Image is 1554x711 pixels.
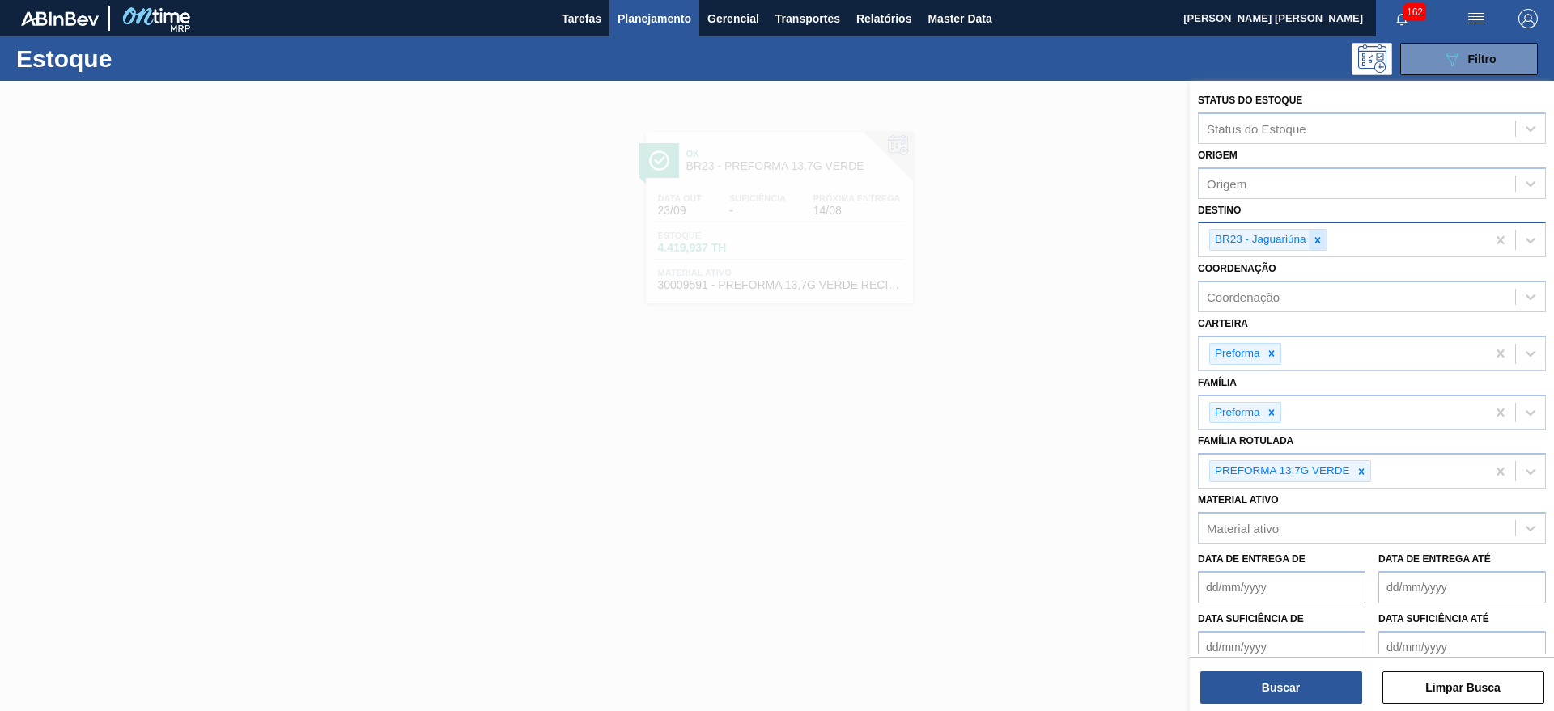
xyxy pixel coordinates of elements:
span: Master Data [928,9,991,28]
label: Destino [1198,205,1241,216]
button: Filtro [1400,43,1538,75]
img: TNhmsLtSVTkK8tSr43FrP2fwEKptu5GPRR3wAAAABJRU5ErkJggg== [21,11,99,26]
div: Material ativo [1207,521,1279,535]
span: Tarefas [562,9,601,28]
div: Status do Estoque [1207,121,1306,135]
div: Origem [1207,176,1246,190]
div: Coordenação [1207,290,1280,304]
label: Data suficiência até [1378,613,1489,624]
label: Família Rotulada [1198,435,1293,446]
span: 162 [1403,3,1426,21]
label: Data de Entrega até [1378,553,1491,565]
img: userActions [1467,9,1486,28]
label: Material ativo [1198,494,1279,506]
input: dd/mm/yyyy [1378,571,1546,603]
button: Notificações [1376,7,1428,30]
label: Origem [1198,150,1238,161]
label: Data de Entrega de [1198,553,1306,565]
img: Logout [1518,9,1538,28]
h1: Estoque [16,49,258,68]
div: PREFORMA 13,7G VERDE [1210,461,1352,481]
div: BR23 - Jaguariúna [1210,230,1309,250]
span: Transportes [775,9,840,28]
span: Planejamento [618,9,691,28]
label: Data suficiência de [1198,613,1304,624]
span: Filtro [1468,53,1497,66]
label: Carteira [1198,318,1248,329]
label: Coordenação [1198,263,1276,274]
input: dd/mm/yyyy [1198,571,1365,603]
span: Relatórios [856,9,911,28]
div: Preforma [1210,344,1263,364]
label: Família [1198,377,1237,388]
input: dd/mm/yyyy [1198,631,1365,663]
input: dd/mm/yyyy [1378,631,1546,663]
span: Gerencial [707,9,759,28]
label: Status do Estoque [1198,95,1302,106]
div: Preforma [1210,403,1263,423]
div: Pogramando: nenhum usuário selecionado [1352,43,1392,75]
